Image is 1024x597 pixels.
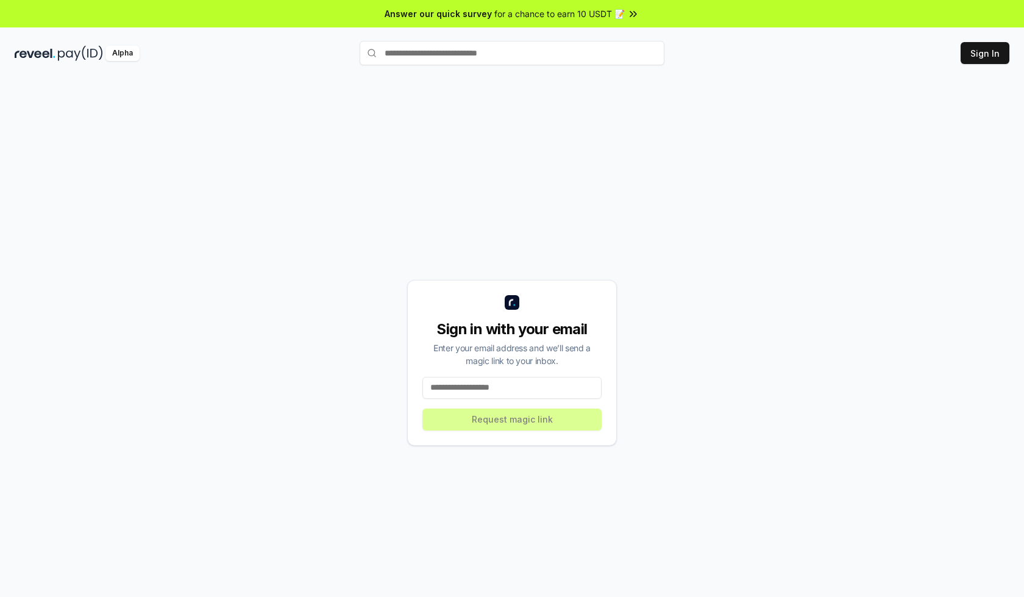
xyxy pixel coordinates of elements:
[58,46,103,61] img: pay_id
[105,46,140,61] div: Alpha
[422,320,602,339] div: Sign in with your email
[385,7,492,20] span: Answer our quick survey
[15,46,55,61] img: reveel_dark
[505,295,519,310] img: logo_small
[961,42,1009,64] button: Sign In
[494,7,625,20] span: for a chance to earn 10 USDT 📝
[422,341,602,367] div: Enter your email address and we’ll send a magic link to your inbox.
